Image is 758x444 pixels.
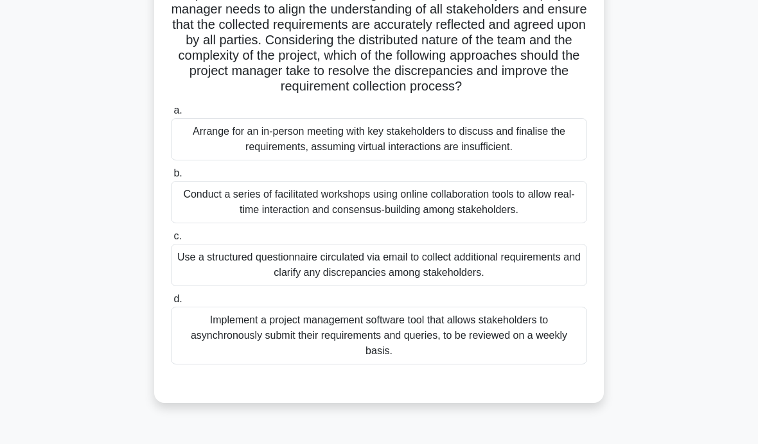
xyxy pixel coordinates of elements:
[171,307,587,364] div: Implement a project management software tool that allows stakeholders to asynchronously submit th...
[173,230,181,241] span: c.
[173,105,182,115] span: a.
[171,244,587,286] div: Use a structured questionnaire circulated via email to collect additional requirements and clarif...
[171,181,587,223] div: Conduct a series of facilitated workshops using online collaboration tools to allow real-time int...
[171,118,587,160] div: Arrange for an in-person meeting with key stakeholders to discuss and finalise the requirements, ...
[173,293,182,304] span: d.
[173,167,182,178] span: b.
